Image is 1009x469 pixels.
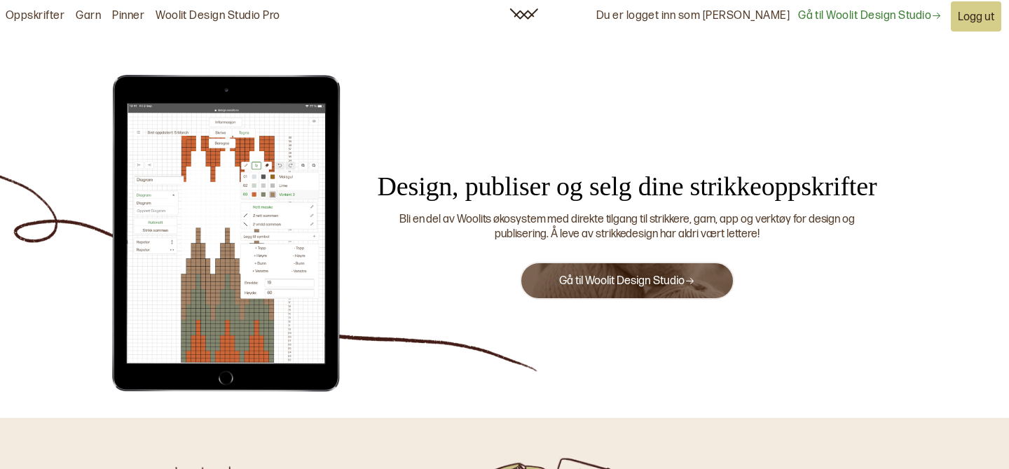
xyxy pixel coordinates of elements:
a: Pinner [112,9,144,24]
img: Woolit ikon [509,8,538,20]
div: Design, publiser og selg dine strikkeoppskrifter [356,169,899,204]
button: Logg ut [951,1,1001,31]
img: Illustrasjon av Woolit Design Studio Pro [104,72,349,394]
div: Du er logget inn som [PERSON_NAME] [596,1,790,32]
a: Gå til Woolit Design Studio [559,274,695,288]
a: Oppskrifter [6,9,64,24]
a: Woolit Design Studio Pro [156,9,280,24]
button: Gå til Woolit Design Studio [520,262,734,300]
a: Gå til Woolit Design Studio [798,9,942,24]
div: Bli en del av Woolits økosystem med direkte tilgang til strikkere, garn, app og verktøy for desig... [373,213,881,242]
a: Garn [76,9,101,24]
